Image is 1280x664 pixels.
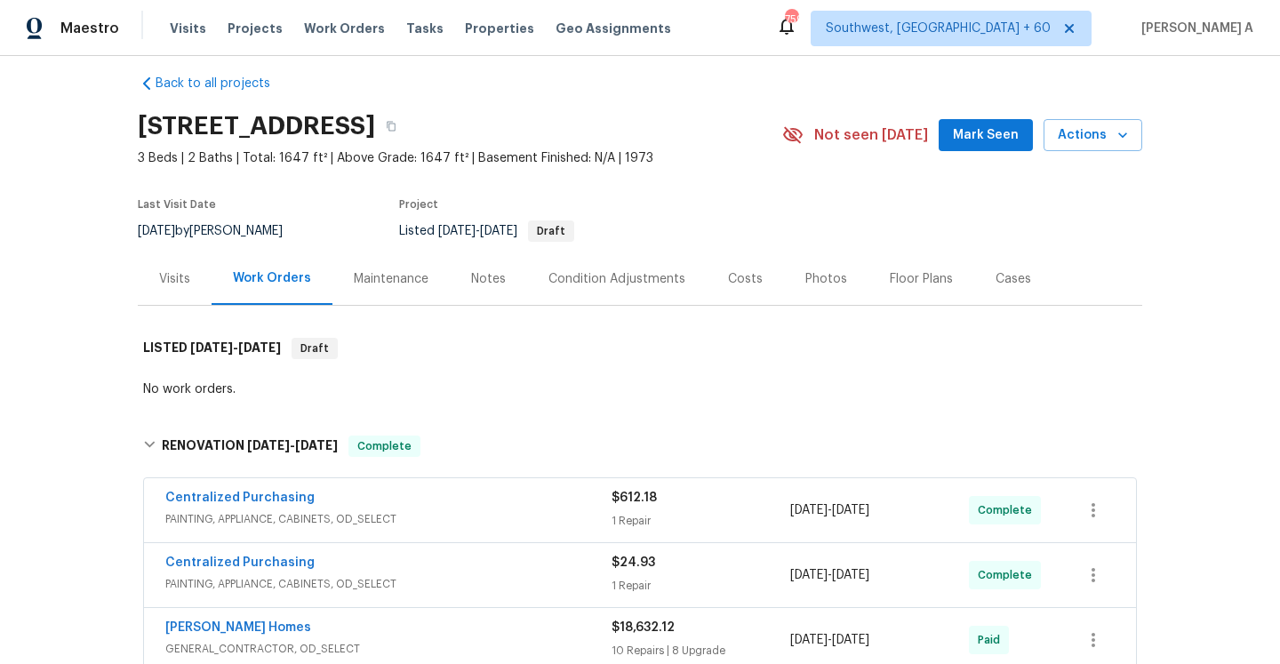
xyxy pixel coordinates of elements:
span: - [438,225,517,237]
div: 1 Repair [612,577,790,595]
span: Complete [350,437,419,455]
span: - [790,501,869,519]
div: LISTED [DATE]-[DATE]Draft [138,320,1142,377]
span: $18,632.12 [612,621,675,634]
span: Listed [399,225,574,237]
h2: [STREET_ADDRESS] [138,117,375,135]
span: [DATE] [480,225,517,237]
span: Geo Assignments [556,20,671,37]
span: GENERAL_CONTRACTOR, OD_SELECT [165,640,612,658]
div: Costs [728,270,763,288]
span: Tasks [406,22,444,35]
div: Condition Adjustments [548,270,685,288]
span: - [790,631,869,649]
span: Maestro [60,20,119,37]
span: Projects [228,20,283,37]
div: Maintenance [354,270,428,288]
span: Work Orders [304,20,385,37]
span: [DATE] [790,569,828,581]
div: 759 [785,11,797,28]
span: [DATE] [832,634,869,646]
span: Properties [465,20,534,37]
span: [DATE] [295,439,338,452]
span: [DATE] [832,569,869,581]
button: Copy Address [375,110,407,142]
span: [DATE] [438,225,476,237]
span: $24.93 [612,556,655,569]
span: $612.18 [612,492,657,504]
button: Mark Seen [939,119,1033,152]
a: Back to all projects [138,75,308,92]
span: Draft [293,340,336,357]
span: [PERSON_NAME] A [1134,20,1253,37]
div: RENOVATION [DATE]-[DATE]Complete [138,418,1142,475]
span: PAINTING, APPLIANCE, CABINETS, OD_SELECT [165,510,612,528]
span: [DATE] [790,504,828,516]
span: Draft [530,226,572,236]
span: [DATE] [238,341,281,354]
span: - [247,439,338,452]
span: [DATE] [832,504,869,516]
span: Not seen [DATE] [814,126,928,144]
a: Centralized Purchasing [165,556,315,569]
div: No work orders. [143,380,1137,398]
a: Centralized Purchasing [165,492,315,504]
div: Visits [159,270,190,288]
div: 10 Repairs | 8 Upgrade [612,642,790,660]
div: Floor Plans [890,270,953,288]
span: Last Visit Date [138,199,216,210]
span: - [190,341,281,354]
div: by [PERSON_NAME] [138,220,304,242]
a: [PERSON_NAME] Homes [165,621,311,634]
span: PAINTING, APPLIANCE, CABINETS, OD_SELECT [165,575,612,593]
h6: RENOVATION [162,436,338,457]
button: Actions [1044,119,1142,152]
span: [DATE] [247,439,290,452]
div: Cases [996,270,1031,288]
span: [DATE] [190,341,233,354]
span: - [790,566,869,584]
span: [DATE] [790,634,828,646]
span: Visits [170,20,206,37]
span: Actions [1058,124,1128,147]
div: 1 Repair [612,512,790,530]
div: Work Orders [233,269,311,287]
h6: LISTED [143,338,281,359]
div: Notes [471,270,506,288]
span: Complete [978,566,1039,584]
span: Southwest, [GEOGRAPHIC_DATA] + 60 [826,20,1051,37]
span: Paid [978,631,1007,649]
span: Complete [978,501,1039,519]
span: [DATE] [138,225,175,237]
div: Photos [805,270,847,288]
span: Mark Seen [953,124,1019,147]
span: 3 Beds | 2 Baths | Total: 1647 ft² | Above Grade: 1647 ft² | Basement Finished: N/A | 1973 [138,149,782,167]
span: Project [399,199,438,210]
